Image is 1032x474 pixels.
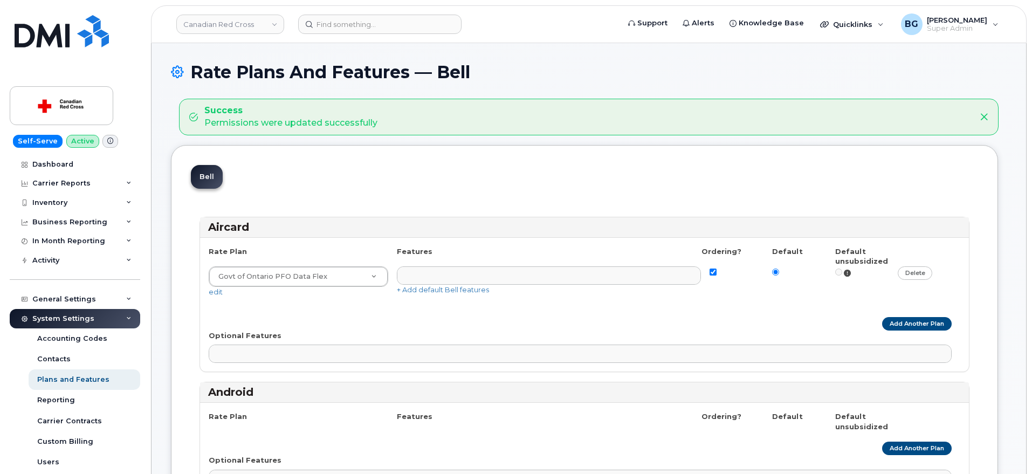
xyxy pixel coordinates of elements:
strong: Default [772,412,803,421]
a: + Add default Bell features [397,285,489,294]
div: Permissions were updated successfully [204,105,377,129]
strong: Rate Plan [209,412,247,421]
h3: Android [208,385,961,400]
a: Govt of Ontario PFO Data Flex [209,267,388,286]
strong: Features [397,412,432,421]
strong: Ordering? [701,247,741,256]
strong: Ordering? [701,412,741,421]
strong: Default unsubsidized [835,412,888,431]
strong: Features [397,247,432,256]
strong: Default unsubsidized [835,247,888,266]
a: Add Another Plan [882,317,952,331]
strong: Rate Plan [209,247,247,256]
strong: Success [204,105,377,117]
a: delete [898,266,933,280]
h3: Aircard [208,220,961,235]
label: Optional Features [209,455,281,465]
strong: Default [772,247,803,256]
a: edit [209,287,223,296]
a: Add Another Plan [882,442,952,455]
h1: Rate Plans And Features — Bell [171,63,1007,81]
a: Bell [191,165,223,189]
span: Govt of Ontario PFO Data Flex [218,272,327,280]
label: Optional Features [209,331,281,341]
